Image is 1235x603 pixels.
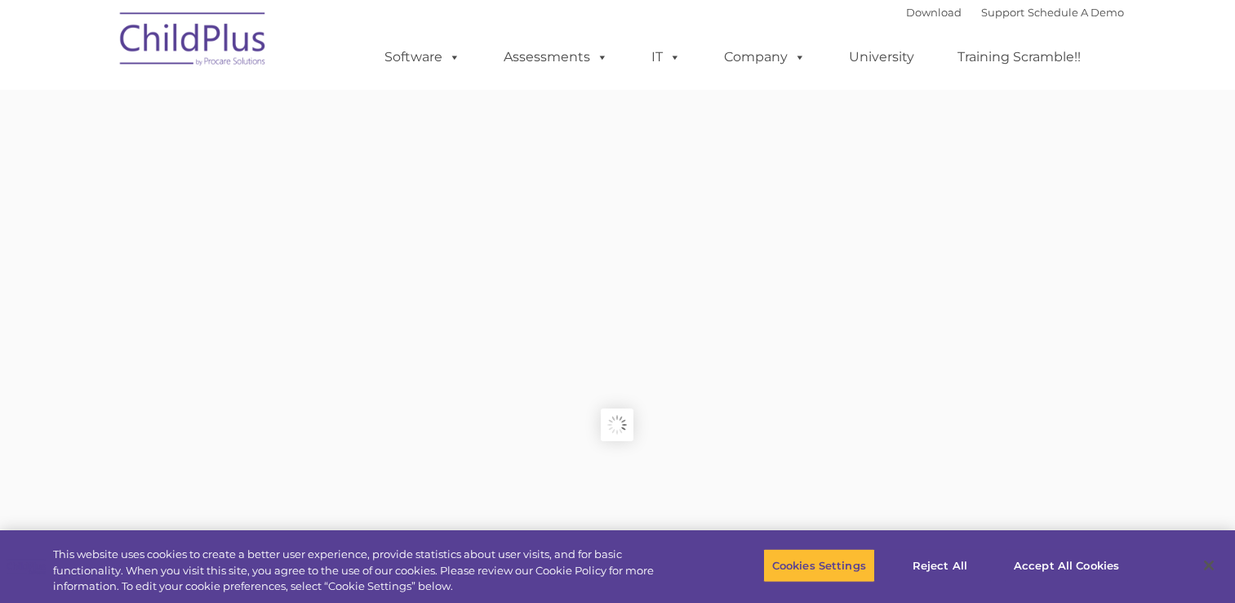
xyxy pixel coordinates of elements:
[368,41,477,74] a: Software
[981,6,1024,19] a: Support
[112,1,275,83] img: ChildPlus by Procare Solutions
[889,548,991,583] button: Reject All
[1005,548,1128,583] button: Accept All Cookies
[1028,6,1124,19] a: Schedule A Demo
[53,547,679,595] div: This website uses cookies to create a better user experience, provide statistics about user visit...
[708,41,822,74] a: Company
[1191,547,1227,583] button: Close
[906,6,1124,19] font: |
[833,41,931,74] a: University
[906,6,962,19] a: Download
[763,548,875,583] button: Cookies Settings
[635,41,697,74] a: IT
[487,41,624,74] a: Assessments
[941,41,1097,74] a: Training Scramble!!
